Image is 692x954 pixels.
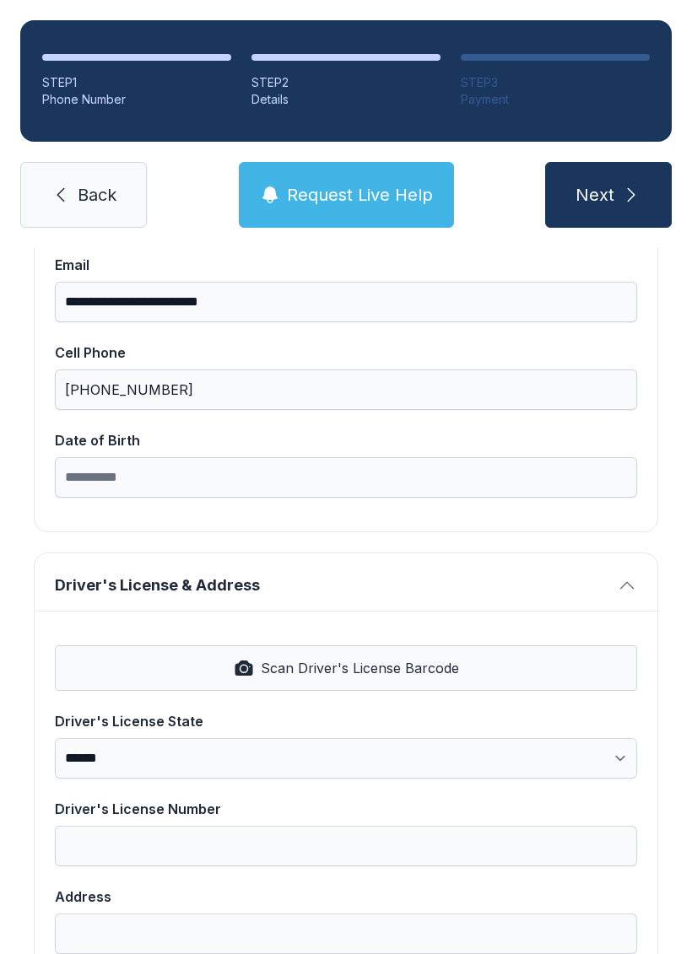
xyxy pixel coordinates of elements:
[55,282,637,322] input: Email
[55,574,610,597] span: Driver's License & Address
[55,887,637,907] div: Address
[55,430,637,450] div: Date of Birth
[287,183,433,207] span: Request Live Help
[42,74,231,91] div: STEP 1
[55,914,637,954] input: Address
[461,74,650,91] div: STEP 3
[55,342,637,363] div: Cell Phone
[261,658,459,678] span: Scan Driver's License Barcode
[42,91,231,108] div: Phone Number
[576,183,614,207] span: Next
[55,738,637,779] select: Driver's License State
[55,711,637,731] div: Driver's License State
[78,183,116,207] span: Back
[251,91,441,108] div: Details
[55,369,637,410] input: Cell Phone
[55,799,637,819] div: Driver's License Number
[55,255,637,275] div: Email
[55,457,637,498] input: Date of Birth
[55,826,637,866] input: Driver's License Number
[251,74,441,91] div: STEP 2
[461,91,650,108] div: Payment
[35,553,657,611] button: Driver's License & Address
